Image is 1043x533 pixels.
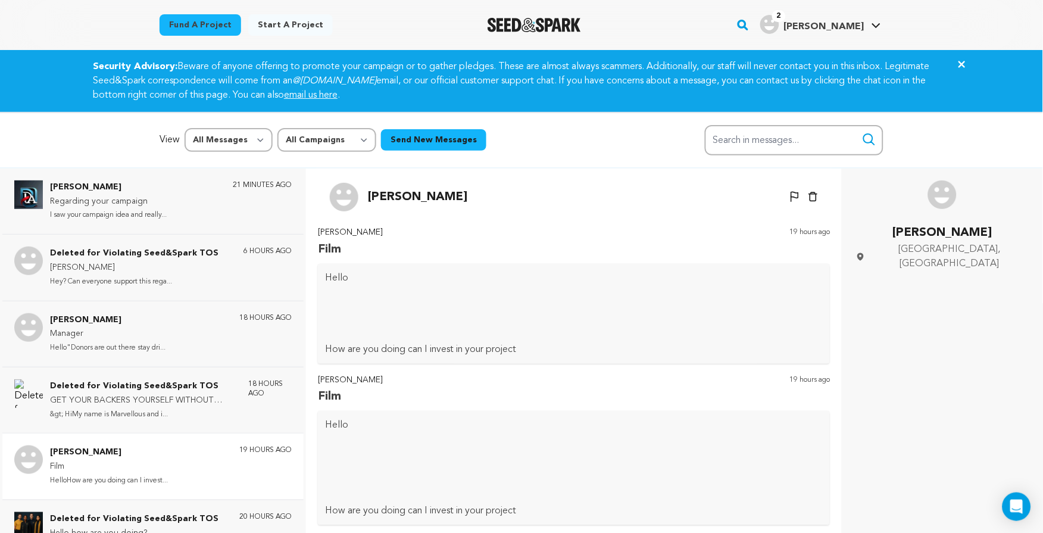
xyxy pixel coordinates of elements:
[789,373,830,407] p: 19 hours ago
[1003,493,1031,521] div: Open Intercom Messenger
[330,183,358,211] img: Samuel Eric Photo
[325,271,823,285] p: Hello
[705,125,883,155] input: Search in messages...
[93,62,177,71] strong: Security Advisory:
[50,460,168,474] p: Film
[239,313,292,323] p: 18 hours ago
[50,408,236,422] p: &gt; HiMy name is Marvellous and i...
[50,512,218,526] p: Deleted for Violating Seed&Spark TOS
[928,180,957,209] img: Samuel Eric Photo
[50,195,167,209] p: Regarding your campaign
[856,223,1029,242] p: [PERSON_NAME]
[488,18,581,32] img: Seed&Spark Logo Dark Mode
[50,445,168,460] p: [PERSON_NAME]
[50,341,165,355] p: Hello"Donors are out there stay dri...
[248,379,292,398] p: 18 hours ago
[325,504,823,518] p: How are you doing can I invest in your project
[14,313,43,342] img: Sarah Joy Photo
[50,208,167,222] p: I saw your campaign idea and really...
[784,22,864,32] span: [PERSON_NAME]
[50,275,218,289] p: Hey? Can everyone support this rega...
[368,188,467,207] p: [PERSON_NAME]
[239,445,292,455] p: 19 hours ago
[50,379,236,394] p: Deleted for Violating Seed&Spark TOS
[381,129,486,151] button: Send New Messages
[50,474,168,488] p: HelloHow are you doing can I invest...
[50,327,165,341] p: Manager
[318,240,383,259] p: Film
[14,379,43,408] img: Deleted for Violating Seed&Spark TOS Photo
[318,226,383,240] p: [PERSON_NAME]
[488,18,581,32] a: Seed&Spark Homepage
[318,387,383,406] p: Film
[239,512,292,522] p: 20 hours ago
[325,418,823,432] p: Hello
[325,342,823,357] p: How are you doing can I invest in your project
[50,261,218,275] p: [PERSON_NAME]
[14,180,43,209] img: Abraham David Photo
[243,247,292,256] p: 6 hours ago
[758,13,883,38] span: Sarmite P.'s Profile
[760,15,779,34] img: user.png
[318,373,383,388] p: [PERSON_NAME]
[50,247,218,261] p: Deleted for Violating Seed&Spark TOS
[160,14,241,36] a: Fund a project
[233,180,292,190] p: 21 minutes ago
[248,14,333,36] a: Start a project
[789,226,830,259] p: 19 hours ago
[14,445,43,474] img: Samuel Eric Photo
[14,247,43,275] img: Deleted for Violating Seed&Spark TOS Photo
[50,180,167,195] p: [PERSON_NAME]
[870,242,1029,271] span: [GEOGRAPHIC_DATA], [GEOGRAPHIC_DATA]
[772,10,786,22] span: 2
[50,313,165,328] p: [PERSON_NAME]
[292,76,376,86] em: @[DOMAIN_NAME]
[760,15,864,34] div: Sarmite P.'s Profile
[79,60,964,102] div: Beware of anyone offering to promote your campaign or to gather pledges. These are almost always ...
[758,13,883,34] a: Sarmite P.'s Profile
[160,133,180,147] p: View
[50,394,236,408] p: GET YOUR BACKERS YOURSELF WITHOUT HIRING EXPERT
[284,91,338,100] a: email us here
